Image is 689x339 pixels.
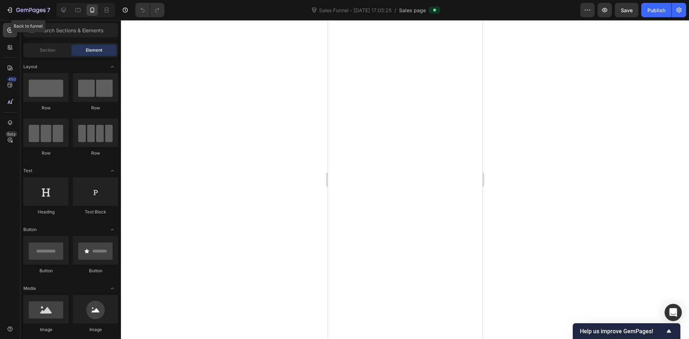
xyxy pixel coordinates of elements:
span: Save [621,7,633,13]
span: / [394,6,396,14]
span: Help us improve GemPages! [580,328,665,335]
button: Show survey - Help us improve GemPages! [580,327,673,335]
span: Sales page [399,6,426,14]
div: Beta [5,131,17,137]
div: 450 [7,76,17,82]
span: Toggle open [107,165,118,176]
div: Row [73,105,118,111]
span: Toggle open [107,61,118,72]
div: Row [73,150,118,156]
span: Media [23,285,36,292]
div: Heading [23,209,69,215]
button: 7 [3,3,53,17]
button: Save [615,3,638,17]
span: Layout [23,63,37,70]
button: Publish [641,3,671,17]
div: Row [23,150,69,156]
span: Text [23,168,32,174]
span: Element [86,47,102,53]
div: Open Intercom Messenger [665,304,682,321]
div: Image [73,326,118,333]
div: Text Block [73,209,118,215]
span: Toggle open [107,224,118,235]
div: Button [73,268,118,274]
div: Publish [647,6,665,14]
div: Image [23,326,69,333]
span: Toggle open [107,283,118,294]
span: Sales Funnel - [DATE] 17:05:25 [318,6,393,14]
div: Undo/Redo [135,3,164,17]
input: Search Sections & Elements [23,23,118,37]
div: Button [23,268,69,274]
span: Section [40,47,55,53]
iframe: Design area [328,20,482,339]
span: Button [23,226,37,233]
p: 7 [47,6,50,14]
div: Row [23,105,69,111]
